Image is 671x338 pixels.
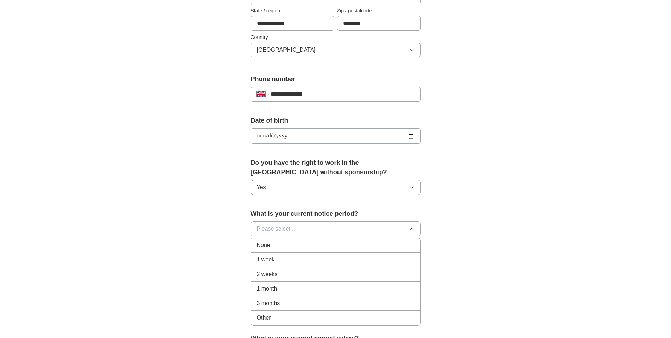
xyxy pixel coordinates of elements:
button: Yes [251,180,421,195]
span: 2 weeks [257,270,278,278]
label: State / region [251,7,334,15]
span: Yes [257,183,266,192]
label: Phone number [251,74,421,84]
label: What is your current notice period? [251,209,421,219]
span: 1 week [257,255,275,264]
span: None [257,241,270,249]
button: [GEOGRAPHIC_DATA] [251,43,421,57]
span: [GEOGRAPHIC_DATA] [257,46,316,54]
span: 1 month [257,285,277,293]
label: Date of birth [251,116,421,125]
span: 3 months [257,299,280,308]
span: Please select... [257,225,295,233]
span: Other [257,314,271,322]
label: Country [251,34,421,41]
button: Please select... [251,221,421,236]
label: Do you have the right to work in the [GEOGRAPHIC_DATA] without sponsorship? [251,158,421,177]
label: Zip / postalcode [337,7,421,15]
